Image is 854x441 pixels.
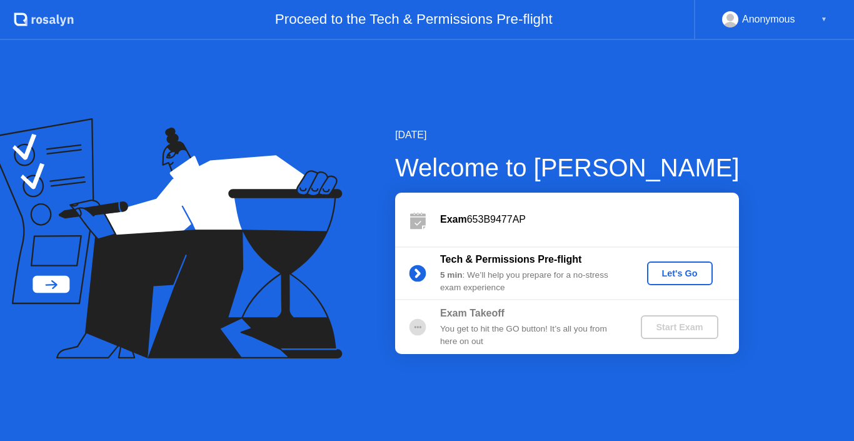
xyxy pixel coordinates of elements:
[440,270,463,280] b: 5 min
[652,268,708,278] div: Let's Go
[440,254,581,265] b: Tech & Permissions Pre-flight
[647,261,713,285] button: Let's Go
[440,212,739,227] div: 653B9477AP
[395,128,740,143] div: [DATE]
[440,308,505,318] b: Exam Takeoff
[395,149,740,186] div: Welcome to [PERSON_NAME]
[440,323,620,348] div: You get to hit the GO button! It’s all you from here on out
[440,269,620,295] div: : We’ll help you prepare for a no-stress exam experience
[742,11,795,28] div: Anonymous
[821,11,827,28] div: ▼
[646,322,713,332] div: Start Exam
[641,315,718,339] button: Start Exam
[440,214,467,225] b: Exam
